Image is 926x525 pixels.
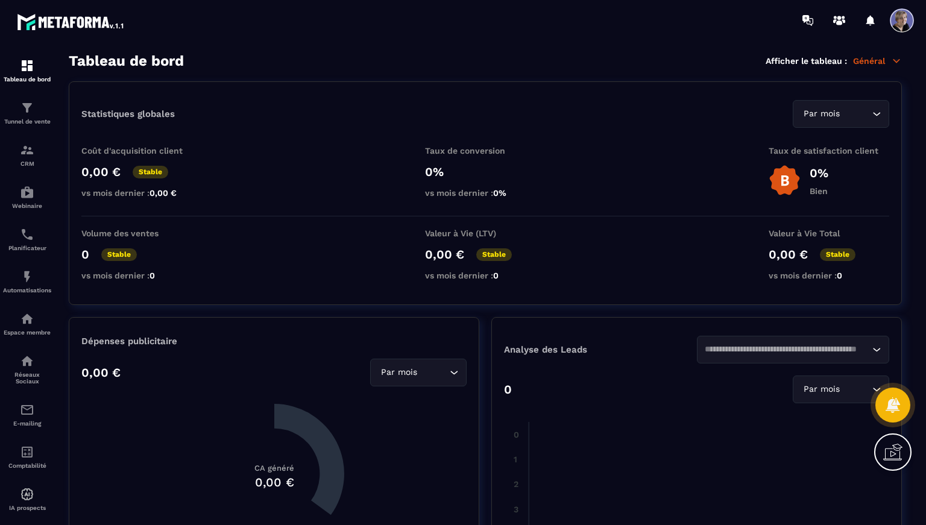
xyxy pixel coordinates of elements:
[842,107,869,121] input: Search for option
[81,165,121,179] p: 0,00 €
[504,382,512,397] p: 0
[20,487,34,501] img: automations
[3,436,51,478] a: accountantaccountantComptabilité
[3,134,51,176] a: formationformationCRM
[769,146,889,156] p: Taux de satisfaction client
[769,165,801,196] img: b-badge-o.b3b20ee6.svg
[810,186,828,196] p: Bien
[20,445,34,459] img: accountant
[3,287,51,294] p: Automatisations
[3,49,51,92] a: formationformationTableau de bord
[133,166,168,178] p: Stable
[820,248,855,261] p: Stable
[514,479,518,489] tspan: 2
[20,58,34,73] img: formation
[3,92,51,134] a: formationformationTunnel de vente
[3,329,51,336] p: Espace membre
[81,108,175,119] p: Statistiques globales
[20,269,34,284] img: automations
[3,420,51,427] p: E-mailing
[3,118,51,125] p: Tunnel de vente
[504,344,697,355] p: Analyse des Leads
[425,165,546,179] p: 0%
[20,354,34,368] img: social-network
[20,227,34,242] img: scheduler
[20,143,34,157] img: formation
[425,188,546,198] p: vs mois dernier :
[769,247,808,262] p: 0,00 €
[705,343,870,356] input: Search for option
[493,188,506,198] span: 0%
[842,383,869,396] input: Search for option
[81,146,202,156] p: Coût d'acquisition client
[810,166,828,180] p: 0%
[793,100,889,128] div: Search for option
[81,365,121,380] p: 0,00 €
[3,176,51,218] a: automationsautomationsWebinaire
[769,228,889,238] p: Valeur à Vie Total
[801,107,842,121] span: Par mois
[793,376,889,403] div: Search for option
[378,366,420,379] span: Par mois
[3,260,51,303] a: automationsautomationsAutomatisations
[3,303,51,345] a: automationsautomationsEspace membre
[81,336,467,347] p: Dépenses publicitaire
[420,366,447,379] input: Search for option
[3,345,51,394] a: social-networksocial-networkRéseaux Sociaux
[476,248,512,261] p: Stable
[425,228,546,238] p: Valeur à Vie (LTV)
[370,359,467,386] div: Search for option
[20,312,34,326] img: automations
[20,185,34,200] img: automations
[3,245,51,251] p: Planificateur
[3,76,51,83] p: Tableau de bord
[769,271,889,280] p: vs mois dernier :
[697,336,890,363] div: Search for option
[3,394,51,436] a: emailemailE-mailing
[853,55,902,66] p: Général
[101,248,137,261] p: Stable
[425,271,546,280] p: vs mois dernier :
[3,218,51,260] a: schedulerschedulerPlanificateur
[425,247,464,262] p: 0,00 €
[3,462,51,469] p: Comptabilité
[69,52,184,69] h3: Tableau de bord
[81,271,202,280] p: vs mois dernier :
[514,430,519,439] tspan: 0
[493,271,499,280] span: 0
[17,11,125,33] img: logo
[425,146,546,156] p: Taux de conversion
[514,505,518,514] tspan: 3
[514,454,517,464] tspan: 1
[81,228,202,238] p: Volume des ventes
[801,383,842,396] span: Par mois
[3,505,51,511] p: IA prospects
[837,271,842,280] span: 0
[766,56,847,66] p: Afficher le tableau :
[3,371,51,385] p: Réseaux Sociaux
[20,403,34,417] img: email
[150,271,155,280] span: 0
[3,203,51,209] p: Webinaire
[20,101,34,115] img: formation
[3,160,51,167] p: CRM
[150,188,177,198] span: 0,00 €
[81,188,202,198] p: vs mois dernier :
[81,247,89,262] p: 0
